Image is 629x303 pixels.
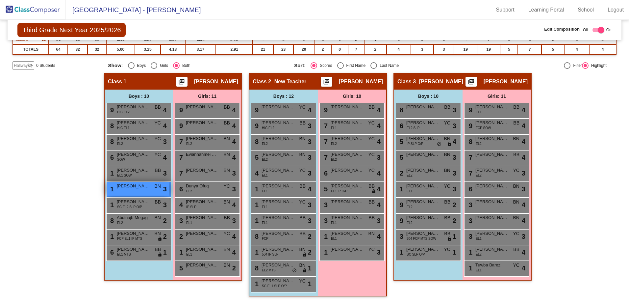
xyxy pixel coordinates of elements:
[262,214,294,221] span: [PERSON_NAME]
[444,199,450,206] span: BB
[522,200,525,210] span: 4
[518,44,541,54] td: 7
[157,63,168,69] div: Girls
[155,183,161,190] span: BN
[299,199,306,206] span: YC
[339,78,383,85] span: [PERSON_NAME]
[232,168,236,178] span: 3
[583,27,588,33] span: Off
[564,44,589,54] td: 4
[253,217,259,224] span: 1
[117,173,132,178] span: EL1 SOW
[224,135,230,142] span: BN
[308,184,312,194] span: 4
[299,183,306,190] span: BB
[331,125,337,130] span: EL1
[398,185,403,193] span: 1
[294,62,475,69] mat-radio-group: Select an option
[262,135,294,142] span: [PERSON_NAME]
[232,121,236,131] span: 4
[407,125,419,130] span: EL2 SLP
[176,77,188,87] button: Print Students Details
[387,44,411,54] td: 4
[331,151,364,158] span: [PERSON_NAME]
[322,217,328,224] span: 3
[253,78,271,85] span: Class 2
[467,106,472,114] span: 9
[513,183,519,190] span: BN
[186,104,219,110] span: [PERSON_NAME]
[117,183,150,189] span: [PERSON_NAME]
[308,105,312,115] span: 4
[500,44,518,54] td: 5
[163,105,167,115] span: 4
[294,63,306,69] span: Sort:
[253,106,259,114] span: 9
[322,106,328,114] span: 9
[407,220,413,225] span: EL2
[224,214,230,221] span: BB
[232,216,236,226] span: 3
[406,120,439,126] span: [PERSON_NAME]
[453,168,456,178] span: 3
[178,122,183,129] span: 9
[475,199,508,205] span: [PERSON_NAME]
[186,189,192,194] span: EL2
[299,135,306,142] span: BN
[368,135,375,142] span: YC
[398,154,403,161] span: 5
[163,216,167,226] span: 2
[406,151,439,158] span: [PERSON_NAME]
[186,214,219,221] span: [PERSON_NAME]
[397,78,416,85] span: Class 3
[407,205,413,209] span: EL2
[68,44,88,54] td: 32
[475,151,508,158] span: [PERSON_NAME]
[416,78,463,85] span: - [PERSON_NAME]
[232,200,236,210] span: 4
[331,189,347,194] span: EL1 IP O/P
[253,122,259,129] span: 9
[299,104,306,111] span: YC
[377,63,399,69] div: Last Name
[406,214,439,221] span: [PERSON_NAME]
[572,5,599,15] a: School
[109,217,114,224] span: 8
[377,216,381,226] span: 3
[398,122,403,129] span: 6
[368,167,375,174] span: YC
[232,184,236,194] span: 3
[185,44,216,54] td: 3.17
[317,63,332,69] div: Scores
[161,44,185,54] td: 4.18
[253,138,259,145] span: 8
[322,201,328,208] span: 3
[602,5,629,15] a: Logout
[17,23,126,37] span: Third Grade Next Year 2025/2026
[109,106,114,114] span: 9
[377,200,381,210] span: 4
[475,120,508,126] span: [PERSON_NAME]
[178,217,183,224] span: 3
[232,152,236,162] span: 4
[224,199,230,206] span: BN
[522,105,525,115] span: 4
[262,205,268,209] span: EL1
[331,220,337,225] span: EL1
[262,157,268,162] span: EL2
[444,214,450,221] span: BB
[308,137,312,147] span: 3
[135,44,161,54] td: 3.25
[522,121,525,131] span: 4
[224,120,230,126] span: BB
[117,135,150,142] span: [PERSON_NAME]
[513,120,519,126] span: BB
[117,157,125,162] span: SOW
[299,120,306,126] span: BB
[262,199,294,205] span: [PERSON_NAME]
[322,185,328,193] span: 5
[377,152,381,162] span: 3
[163,168,167,178] span: 3
[108,63,123,69] span: Show:
[467,154,472,161] span: 7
